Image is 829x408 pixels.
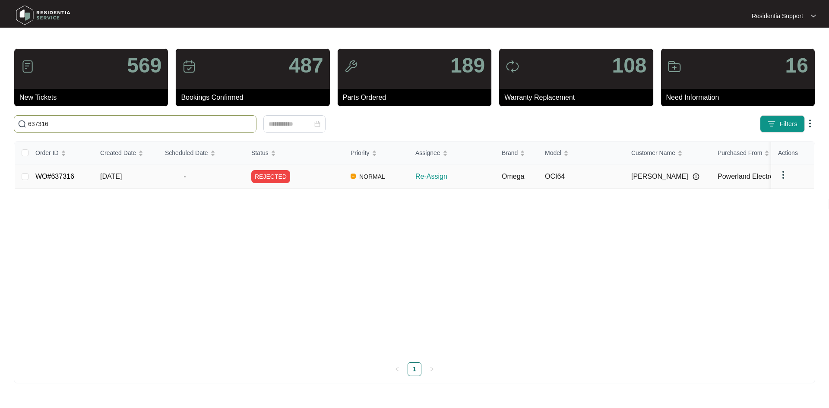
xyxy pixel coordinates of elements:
[165,171,205,182] span: -
[351,148,370,158] span: Priority
[805,118,815,129] img: dropdown arrow
[356,171,389,182] span: NORMAL
[779,120,797,129] span: Filters
[538,142,624,164] th: Model
[19,92,168,103] p: New Tickets
[545,148,561,158] span: Model
[502,148,518,158] span: Brand
[760,115,805,133] button: filter iconFilters
[289,55,323,76] p: 487
[344,60,358,73] img: icon
[612,55,646,76] p: 108
[718,148,762,158] span: Purchased From
[93,142,158,164] th: Created Date
[408,363,421,376] a: 1
[504,92,653,103] p: Warranty Replacement
[182,60,196,73] img: icon
[344,142,408,164] th: Priority
[631,171,688,182] span: [PERSON_NAME]
[506,60,519,73] img: icon
[18,120,26,128] img: search-icon
[668,60,681,73] img: icon
[100,173,122,180] span: [DATE]
[624,142,711,164] th: Customer Name
[35,148,59,158] span: Order ID
[718,173,786,180] span: Powerland Electronics
[251,148,269,158] span: Status
[408,142,495,164] th: Assignee
[429,367,434,372] span: right
[711,142,797,164] th: Purchased From
[13,2,73,28] img: residentia service logo
[450,55,485,76] p: 189
[771,142,814,164] th: Actions
[415,171,495,182] p: Re-Assign
[127,55,161,76] p: 569
[752,12,803,20] p: Residentia Support
[778,170,788,180] img: dropdown arrow
[425,362,439,376] button: right
[390,362,404,376] button: left
[502,173,524,180] span: Omega
[100,148,136,158] span: Created Date
[415,148,440,158] span: Assignee
[35,173,74,180] a: WO#637316
[395,367,400,372] span: left
[244,142,344,164] th: Status
[408,362,421,376] li: 1
[251,170,290,183] span: REJECTED
[693,173,699,180] img: Info icon
[158,142,244,164] th: Scheduled Date
[351,174,356,179] img: Vercel Logo
[631,148,675,158] span: Customer Name
[390,362,404,376] li: Previous Page
[666,92,815,103] p: Need Information
[343,92,491,103] p: Parts Ordered
[495,142,538,164] th: Brand
[21,60,35,73] img: icon
[767,120,776,128] img: filter icon
[425,362,439,376] li: Next Page
[28,119,253,129] input: Search by Order Id, Assignee Name, Customer Name, Brand and Model
[811,14,816,18] img: dropdown arrow
[28,142,93,164] th: Order ID
[538,164,624,189] td: OCI64
[785,55,808,76] p: 16
[181,92,329,103] p: Bookings Confirmed
[165,148,208,158] span: Scheduled Date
